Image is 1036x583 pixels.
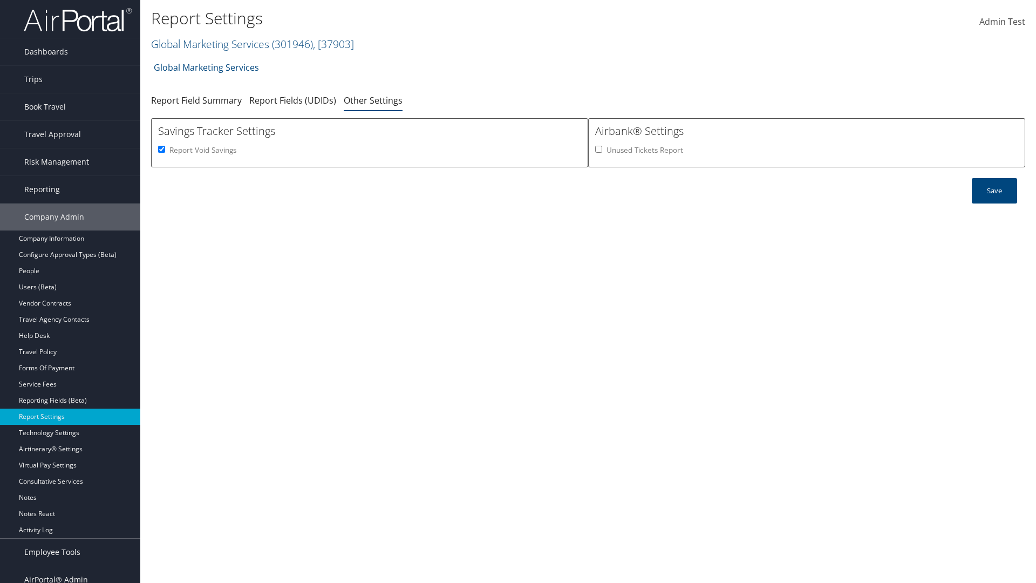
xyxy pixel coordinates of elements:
[272,37,313,51] span: ( 301946 )
[24,38,68,65] span: Dashboards
[151,37,354,51] a: Global Marketing Services
[595,124,1018,139] h3: Airbank® Settings
[344,94,403,106] a: Other Settings
[151,7,734,30] h1: Report Settings
[24,148,89,175] span: Risk Management
[24,176,60,203] span: Reporting
[24,93,66,120] span: Book Travel
[606,145,683,155] label: Unused Tickets Report
[249,94,336,106] a: Report Fields (UDIDs)
[979,5,1025,39] a: Admin Test
[158,124,581,139] h3: Savings Tracker Settings
[24,66,43,93] span: Trips
[24,539,80,566] span: Employee Tools
[24,204,84,231] span: Company Admin
[151,94,242,106] a: Report Field Summary
[24,7,132,32] img: airportal-logo.png
[24,121,81,148] span: Travel Approval
[313,37,354,51] span: , [ 37903 ]
[972,178,1017,204] button: Save
[169,145,236,155] label: Report Void Savings
[979,16,1025,28] span: Admin Test
[154,57,259,78] a: Global Marketing Services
